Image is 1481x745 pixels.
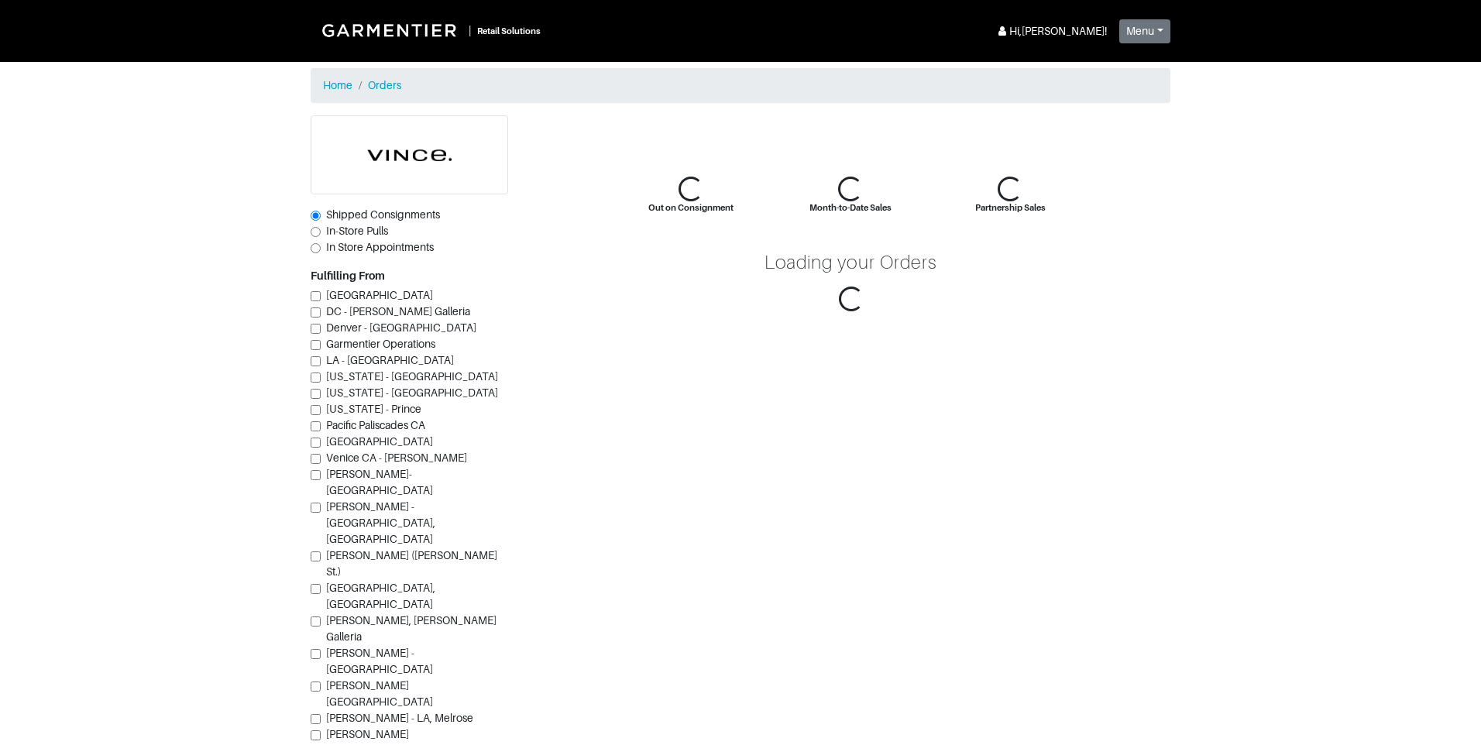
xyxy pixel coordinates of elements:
a: |Retail Solutions [311,12,547,48]
input: [GEOGRAPHIC_DATA] [311,291,321,301]
div: Out on Consignment [648,201,734,215]
a: Orders [368,79,401,91]
nav: breadcrumb [311,68,1170,103]
img: Garmentier [314,15,469,45]
span: [PERSON_NAME] - [GEOGRAPHIC_DATA], [GEOGRAPHIC_DATA] [326,500,435,545]
input: [PERSON_NAME]-[GEOGRAPHIC_DATA] [311,470,321,480]
input: [US_STATE] - [GEOGRAPHIC_DATA] [311,372,321,383]
span: Venice CA - [PERSON_NAME] [326,451,467,464]
input: [PERSON_NAME], [PERSON_NAME] Galleria [311,616,321,627]
input: [PERSON_NAME] - [GEOGRAPHIC_DATA] [311,649,321,659]
input: [US_STATE] - Prince [311,405,321,415]
span: [US_STATE] - [GEOGRAPHIC_DATA] [326,370,498,383]
div: Partnership Sales [975,201,1046,215]
button: Menu [1119,19,1170,43]
input: Pacific Paliscades CA [311,421,321,431]
input: In Store Appointments [311,243,321,253]
span: Shipped Consignments [326,208,440,221]
input: [PERSON_NAME][GEOGRAPHIC_DATA] [311,681,321,692]
span: Garmentier Operations [326,338,435,350]
input: Denver - [GEOGRAPHIC_DATA] [311,324,321,334]
div: Loading your Orders [765,252,937,274]
span: [GEOGRAPHIC_DATA] [326,289,433,301]
input: Venice CA - [PERSON_NAME] [311,454,321,464]
span: [PERSON_NAME] - LA, Melrose [326,712,473,724]
span: Denver - [GEOGRAPHIC_DATA] [326,321,476,334]
input: Garmentier Operations [311,340,321,350]
label: Fulfilling From [311,268,385,284]
span: [PERSON_NAME][GEOGRAPHIC_DATA] [326,679,433,708]
input: [GEOGRAPHIC_DATA], [GEOGRAPHIC_DATA] [311,584,321,594]
span: [PERSON_NAME]-[GEOGRAPHIC_DATA] [326,468,433,496]
input: [PERSON_NAME] - [GEOGRAPHIC_DATA], [GEOGRAPHIC_DATA] [311,503,321,513]
input: LA - [GEOGRAPHIC_DATA] [311,356,321,366]
a: Home [323,79,352,91]
span: In-Store Pulls [326,225,388,237]
div: | [469,22,471,39]
div: Month-to-Date Sales [809,201,892,215]
input: Shipped Consignments [311,211,321,221]
small: Retail Solutions [477,26,541,36]
span: [US_STATE] - Prince [326,403,421,415]
input: [PERSON_NAME] ([PERSON_NAME] St.) [311,551,321,561]
input: [PERSON_NAME] - LA, Melrose [311,714,321,724]
img: cyAkLTq7csKWtL9WARqkkVaF.png [311,116,507,194]
span: Pacific Paliscades CA [326,419,425,431]
input: [GEOGRAPHIC_DATA] [311,438,321,448]
span: DC - [PERSON_NAME] Galleria [326,305,470,318]
span: LA - [GEOGRAPHIC_DATA] [326,354,454,366]
span: [PERSON_NAME] ([PERSON_NAME] St.) [326,549,497,578]
span: [PERSON_NAME] - [GEOGRAPHIC_DATA] [326,647,433,675]
input: [PERSON_NAME][GEOGRAPHIC_DATA]. [311,730,321,740]
input: In-Store Pulls [311,227,321,237]
span: [GEOGRAPHIC_DATA], [GEOGRAPHIC_DATA] [326,582,435,610]
input: [US_STATE] - [GEOGRAPHIC_DATA] [311,389,321,399]
input: DC - [PERSON_NAME] Galleria [311,307,321,318]
span: [PERSON_NAME], [PERSON_NAME] Galleria [326,614,497,643]
div: Hi, [PERSON_NAME] ! [995,23,1107,39]
span: [GEOGRAPHIC_DATA] [326,435,433,448]
span: [US_STATE] - [GEOGRAPHIC_DATA] [326,386,498,399]
span: In Store Appointments [326,241,434,253]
